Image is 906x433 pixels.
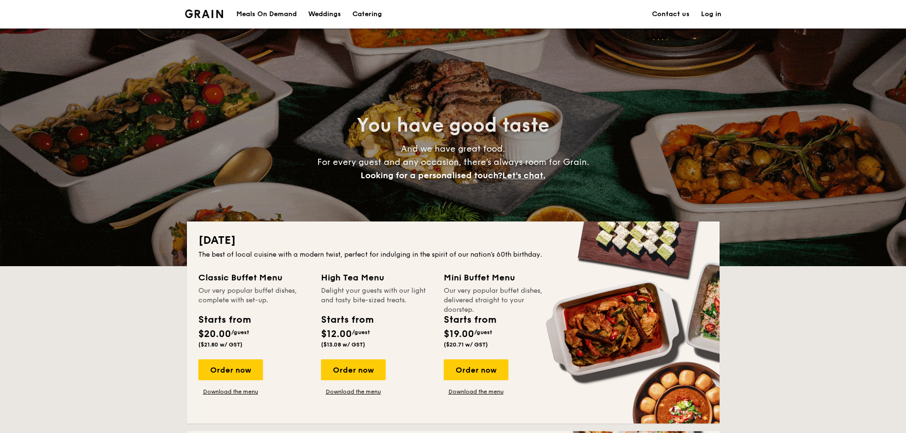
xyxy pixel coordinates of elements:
div: Our very popular buffet dishes, delivered straight to your doorstep. [444,286,555,305]
span: /guest [352,329,370,336]
span: You have good taste [357,114,549,137]
span: $20.00 [198,328,231,340]
h2: [DATE] [198,233,708,248]
a: Download the menu [321,388,386,395]
span: Looking for a personalised touch? [360,170,502,181]
div: Delight your guests with our light and tasty bite-sized treats. [321,286,432,305]
div: Classic Buffet Menu [198,271,310,284]
span: ($13.08 w/ GST) [321,341,365,348]
span: $12.00 [321,328,352,340]
img: Grain [185,10,224,18]
span: /guest [231,329,249,336]
div: Our very popular buffet dishes, complete with set-up. [198,286,310,305]
div: High Tea Menu [321,271,432,284]
div: Order now [321,359,386,380]
div: Order now [444,359,508,380]
div: Mini Buffet Menu [444,271,555,284]
div: Starts from [198,313,250,327]
span: $19.00 [444,328,474,340]
span: ($20.71 w/ GST) [444,341,488,348]
div: Starts from [444,313,496,327]
a: Download the menu [444,388,508,395]
a: Logotype [185,10,224,18]
div: The best of local cuisine with a modern twist, perfect for indulging in the spirit of our nation’... [198,250,708,260]
span: And we have great food. For every guest and any occasion, there’s always room for Grain. [317,144,589,181]
div: Order now [198,359,263,380]
span: /guest [474,329,492,336]
a: Download the menu [198,388,263,395]
span: Let's chat. [502,170,546,181]
div: Starts from [321,313,373,327]
span: ($21.80 w/ GST) [198,341,243,348]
